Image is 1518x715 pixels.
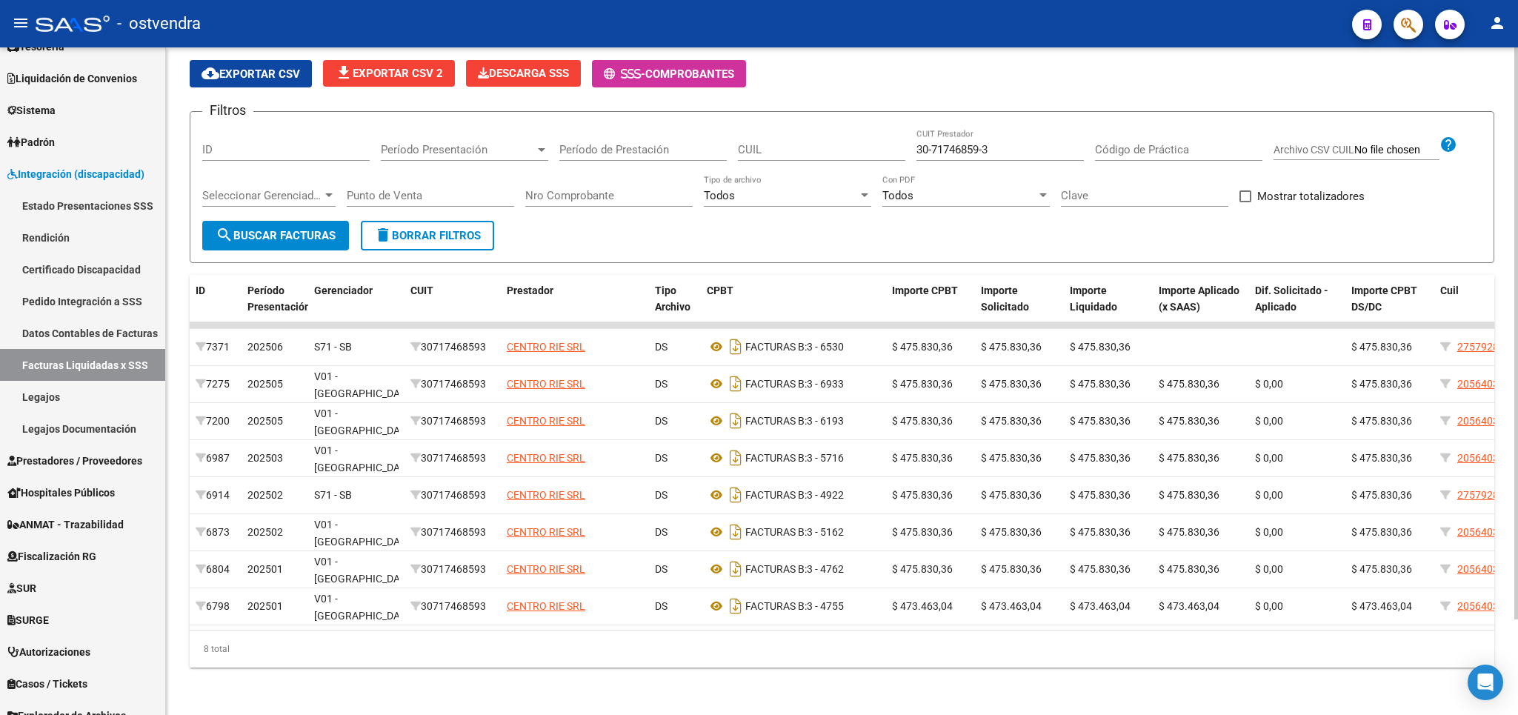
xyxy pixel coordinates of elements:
[1159,489,1219,501] span: $ 475.830,36
[892,526,953,538] span: $ 475.830,36
[975,275,1064,340] datatable-header-cell: Importe Solicitado
[7,485,115,501] span: Hospitales Públicos
[247,452,283,464] span: 202503
[726,557,745,581] i: Descargar documento
[1351,526,1412,538] span: $ 475.830,36
[1159,378,1219,390] span: $ 475.830,36
[701,275,886,340] datatable-header-cell: CPBT
[1345,275,1434,340] datatable-header-cell: Importe CPBT DS/DC
[1351,452,1412,464] span: $ 475.830,36
[745,600,807,612] span: FACTURAS B:
[216,229,336,242] span: Buscar Facturas
[1255,452,1283,464] span: $ 0,00
[707,335,880,359] div: 3 - 6530
[466,60,581,87] app-download-masive: Descarga masiva de comprobantes (adjuntos)
[655,378,668,390] span: DS
[7,516,124,533] span: ANMAT - Trazabilidad
[410,561,495,578] div: 30717468593
[655,600,668,612] span: DS
[190,631,1494,668] div: 8 total
[1159,452,1219,464] span: $ 475.830,36
[410,450,495,467] div: 30717468593
[726,409,745,433] i: Descargar documento
[1274,144,1354,156] span: Archivo CSV CUIL
[314,370,414,399] span: V01 - [GEOGRAPHIC_DATA]
[892,415,953,427] span: $ 475.830,36
[247,563,283,575] span: 202501
[247,378,283,390] span: 202505
[501,275,649,340] datatable-header-cell: Prestador
[704,189,735,202] span: Todos
[655,415,668,427] span: DS
[1351,415,1412,427] span: $ 475.830,36
[410,598,495,615] div: 30717468593
[892,378,953,390] span: $ 475.830,36
[507,600,585,612] span: CENTRO RIE SRL
[707,285,733,296] span: CPBT
[707,557,880,581] div: 3 - 4762
[886,275,975,340] datatable-header-cell: Importe CPBT
[202,221,349,250] button: Buscar Facturas
[745,563,807,575] span: FACTURAS B:
[202,100,253,121] h3: Filtros
[1351,341,1412,353] span: $ 475.830,36
[507,285,553,296] span: Prestador
[1351,378,1412,390] span: $ 475.830,36
[196,450,236,467] div: 6987
[892,600,953,612] span: $ 473.463,04
[314,408,414,436] span: V01 - [GEOGRAPHIC_DATA]
[707,520,880,544] div: 3 - 5162
[190,60,312,87] button: Exportar CSV
[247,341,283,353] span: 202506
[1255,489,1283,501] span: $ 0,00
[507,452,585,464] span: CENTRO RIE SRL
[247,489,283,501] span: 202502
[1488,14,1506,32] mat-icon: person
[196,339,236,356] div: 7371
[196,285,205,296] span: ID
[374,226,392,244] mat-icon: delete
[507,563,585,575] span: CENTRO RIE SRL
[410,339,495,356] div: 30717468593
[405,275,501,340] datatable-header-cell: CUIT
[202,64,219,82] mat-icon: cloud_download
[196,376,236,393] div: 7275
[1468,665,1503,700] div: Open Intercom Messenger
[314,489,352,501] span: S71 - SB
[202,189,322,202] span: Seleccionar Gerenciador
[466,60,581,87] button: Descarga SSS
[410,376,495,393] div: 30717468593
[507,378,585,390] span: CENTRO RIE SRL
[216,226,233,244] mat-icon: search
[7,70,137,87] span: Liquidación de Convenios
[1070,452,1131,464] span: $ 475.830,36
[981,600,1042,612] span: $ 473.463,04
[410,413,495,430] div: 30717468593
[726,483,745,507] i: Descargar documento
[1255,285,1328,313] span: Dif. Solicitado - Aplicado
[314,445,414,473] span: V01 - [GEOGRAPHIC_DATA]
[1070,378,1131,390] span: $ 475.830,36
[707,372,880,396] div: 3 - 6933
[655,489,668,501] span: DS
[314,285,373,296] span: Gerenciador
[7,548,96,565] span: Fiscalización RG
[1351,489,1412,501] span: $ 475.830,36
[1351,600,1412,612] span: $ 473.463,04
[335,64,353,82] mat-icon: file_download
[1440,285,1459,296] span: Cuil
[314,593,414,622] span: V01 - [GEOGRAPHIC_DATA]
[1249,275,1345,340] datatable-header-cell: Dif. Solicitado - Aplicado
[247,285,310,313] span: Período Presentación
[655,526,668,538] span: DS
[1257,187,1365,205] span: Mostrar totalizadores
[410,285,433,296] span: CUIT
[745,526,807,538] span: FACTURAS B:
[7,453,142,469] span: Prestadores / Proveedores
[981,285,1029,313] span: Importe Solicitado
[1354,144,1439,157] input: Archivo CSV CUIL
[1153,275,1249,340] datatable-header-cell: Importe Aplicado (x SAAS)
[981,378,1042,390] span: $ 475.830,36
[745,489,807,501] span: FACTURAS B:
[1070,285,1117,313] span: Importe Liquidado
